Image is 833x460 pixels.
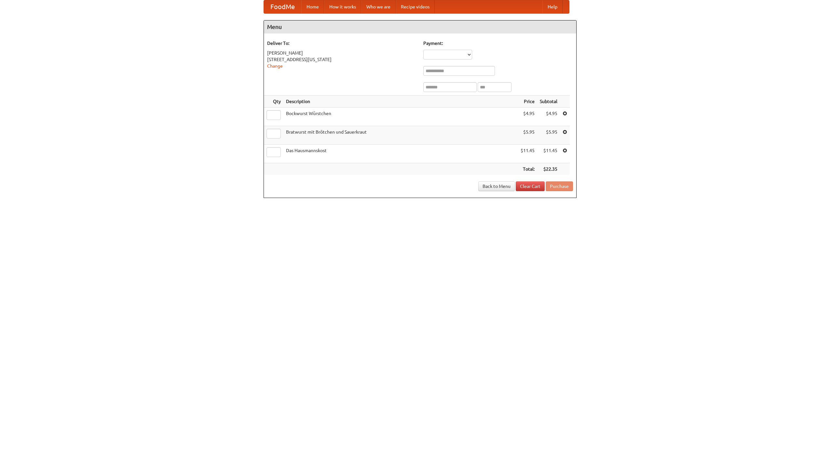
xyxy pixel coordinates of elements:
[267,63,283,69] a: Change
[283,145,518,163] td: Das Hausmannskost
[324,0,361,13] a: How it works
[283,126,518,145] td: Bratwurst mit Brötchen und Sauerkraut
[518,108,537,126] td: $4.95
[361,0,396,13] a: Who we are
[518,145,537,163] td: $11.45
[301,0,324,13] a: Home
[537,145,560,163] td: $11.45
[264,96,283,108] th: Qty
[537,96,560,108] th: Subtotal
[518,163,537,175] th: Total:
[267,56,417,63] div: [STREET_ADDRESS][US_STATE]
[537,126,560,145] td: $5.95
[537,108,560,126] td: $4.95
[423,40,573,46] h5: Payment:
[264,20,576,33] h4: Menu
[267,40,417,46] h5: Deliver To:
[267,50,417,56] div: [PERSON_NAME]
[518,126,537,145] td: $5.95
[283,96,518,108] th: Description
[518,96,537,108] th: Price
[537,163,560,175] th: $22.35
[396,0,435,13] a: Recipe videos
[542,0,563,13] a: Help
[546,181,573,191] button: Purchase
[478,181,515,191] a: Back to Menu
[516,181,545,191] a: Clear Cart
[283,108,518,126] td: Bockwurst Würstchen
[264,0,301,13] a: FoodMe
